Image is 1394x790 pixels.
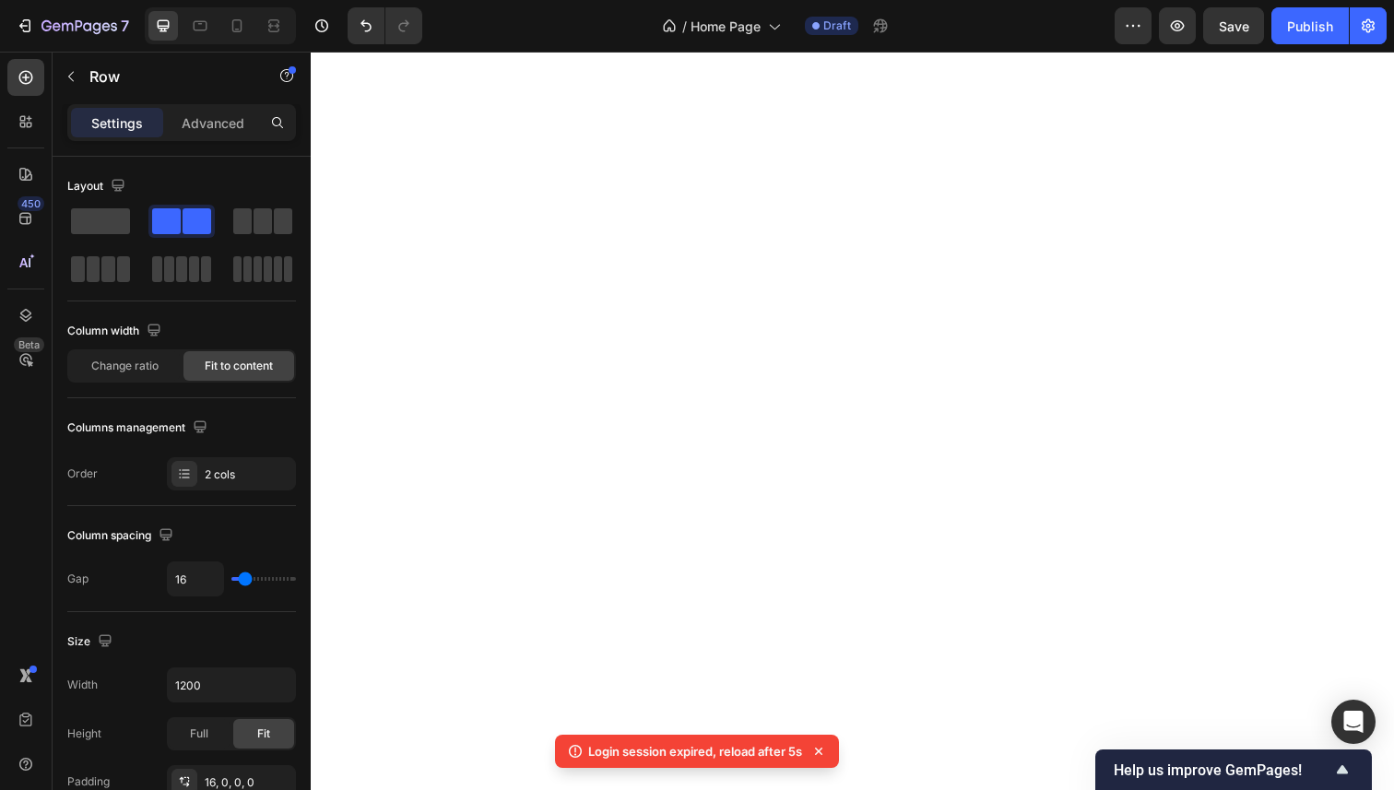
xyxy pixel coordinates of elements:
[168,562,223,595] input: Auto
[1331,700,1376,744] div: Open Intercom Messenger
[311,51,1394,727] iframe: Design area
[67,174,129,199] div: Layout
[823,18,851,34] span: Draft
[67,416,211,441] div: Columns management
[67,630,116,654] div: Size
[348,7,422,44] div: Undo/Redo
[182,113,244,133] p: Advanced
[1287,17,1333,36] div: Publish
[691,17,761,36] span: Home Page
[67,571,89,587] div: Gap
[91,113,143,133] p: Settings
[67,524,177,548] div: Column spacing
[67,319,165,344] div: Column width
[1114,759,1353,781] button: Show survey - Help us improve GemPages!
[91,358,159,374] span: Change ratio
[121,15,129,37] p: 7
[1114,761,1331,779] span: Help us improve GemPages!
[89,65,246,88] p: Row
[67,773,110,790] div: Padding
[14,337,44,352] div: Beta
[7,7,137,44] button: 7
[205,466,291,483] div: 2 cols
[67,677,98,693] div: Width
[205,358,273,374] span: Fit to content
[1219,18,1249,34] span: Save
[168,668,295,702] input: Auto
[67,725,101,742] div: Height
[1271,7,1349,44] button: Publish
[257,725,270,742] span: Fit
[588,742,802,761] p: Login session expired, reload after 5s
[1203,7,1264,44] button: Save
[18,196,44,211] div: 450
[190,725,208,742] span: Full
[682,17,687,36] span: /
[67,466,98,482] div: Order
